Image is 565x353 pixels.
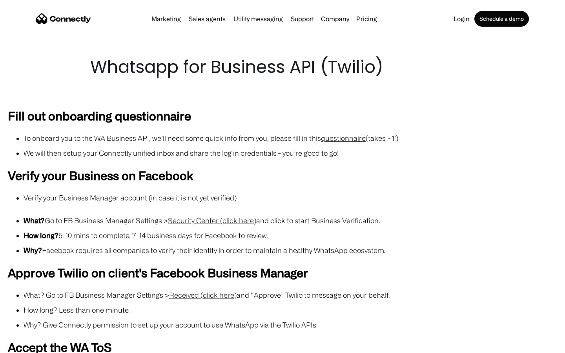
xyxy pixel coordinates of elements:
li: Why? Give Connectly permission to set up your account to use WhatsApp via the Twilio APIs. [24,319,557,330]
ul: Language list [16,339,47,350]
a: Schedule a demo [474,11,529,27]
li: How long? Less than one minute. [24,304,557,315]
li: What? Go to FB Business Manager Settings > and “Approve” Twilio to message on your behalf. [24,289,557,300]
a: Sales agents [186,16,229,22]
strong: What? [24,217,45,224]
li: Verify your Business Manager account (in case it is not yet verified) [24,192,557,203]
a: home [36,13,91,25]
a: Support [288,16,317,22]
li: 5-10 mins to complete, 7-14 business days for Facebook to review. [24,230,557,241]
a: Marketing [148,16,184,22]
a: Pricing [353,16,380,22]
li: To onboard you to the WA Business API, we’ll need some quick info from you, please fill in this (... [24,133,557,144]
a: Utility messaging [230,16,286,22]
li: Facebook requires all companies to verify their identity in order to maintain a healthy WhatsApp ... [24,245,557,256]
li: We will then setup your Connectly unified inbox and share the log in credentials - you’re good to... [24,147,557,158]
aside: Language selected: English [8,339,47,350]
li: Go to FB Business Manager Settings > and click to start Business Verification. [24,215,557,226]
strong: Why? [24,246,42,254]
strong: How long? [24,231,58,239]
a: Login [450,16,473,22]
a: Security Center (click here) [168,217,256,224]
a: questionnaire [321,134,366,142]
strong: Approve Twilio on client's Facebook Business Manager [8,266,308,279]
a: Received (click here) [169,291,237,299]
strong: Fill out onboarding questionnaire [8,109,191,122]
div: Company [319,13,352,24]
h1: Whatsapp for Business API (Twilio) [90,55,475,79]
div: Company [321,13,349,24]
strong: Verify your Business on Facebook [8,169,193,182]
